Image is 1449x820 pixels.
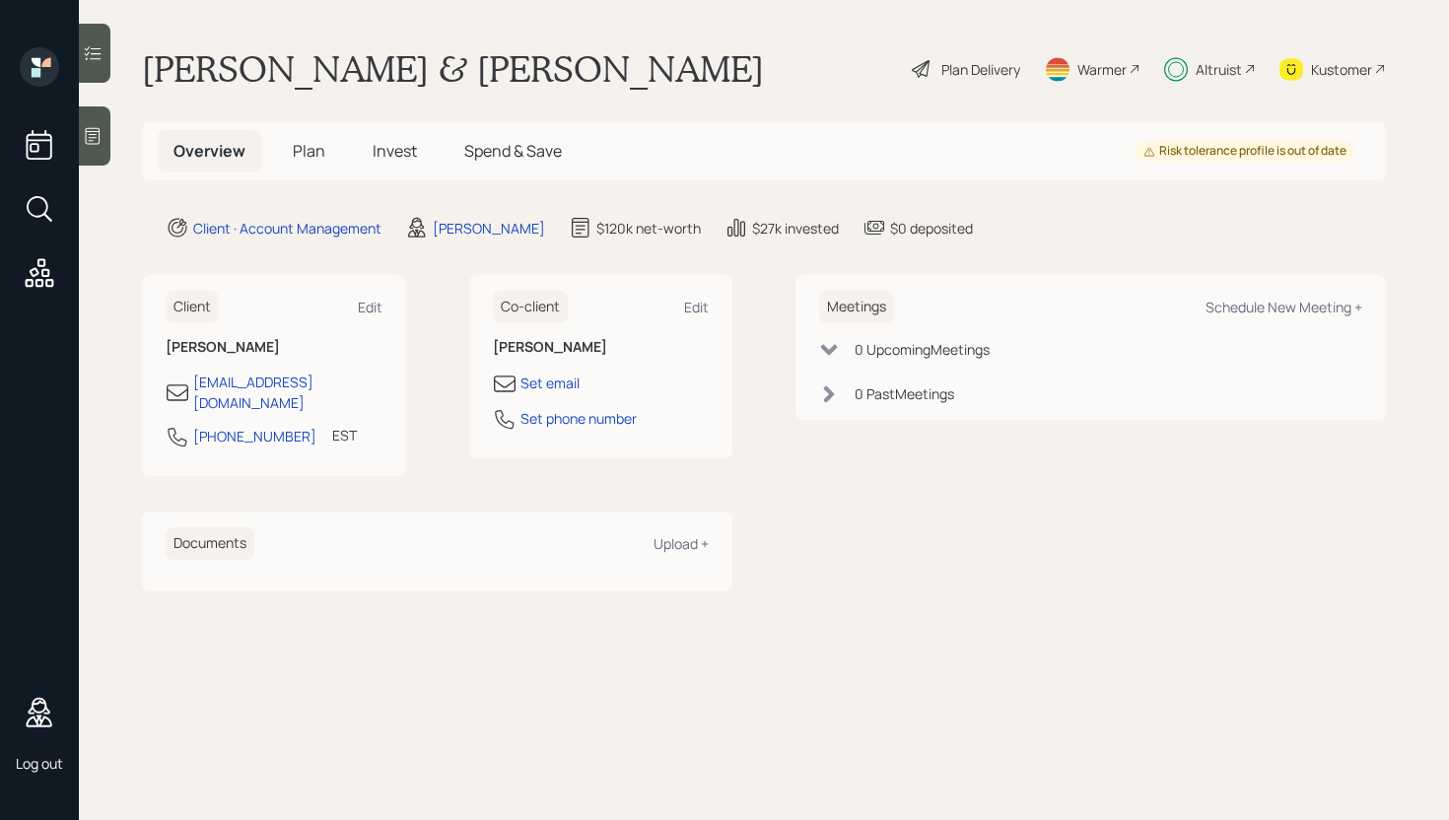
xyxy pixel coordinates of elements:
div: [EMAIL_ADDRESS][DOMAIN_NAME] [193,372,382,413]
div: [PERSON_NAME] [433,218,545,239]
div: Schedule New Meeting + [1206,298,1362,316]
div: Client · Account Management [193,218,381,239]
div: Altruist [1196,59,1242,80]
h6: [PERSON_NAME] [493,339,710,356]
div: $27k invested [752,218,839,239]
span: Plan [293,140,325,162]
div: Log out [16,754,63,773]
div: Set email [520,373,580,393]
span: Overview [173,140,245,162]
h1: [PERSON_NAME] & [PERSON_NAME] [142,47,764,91]
div: 0 Upcoming Meeting s [855,339,990,360]
div: [PHONE_NUMBER] [193,426,316,446]
div: Edit [684,298,709,316]
div: Plan Delivery [941,59,1020,80]
span: Spend & Save [464,140,562,162]
div: EST [332,425,357,445]
div: Edit [358,298,382,316]
h6: Meetings [819,291,894,323]
h6: [PERSON_NAME] [166,339,382,356]
div: Risk tolerance profile is out of date [1143,143,1346,160]
div: 0 Past Meeting s [855,383,954,404]
div: Set phone number [520,408,637,429]
h6: Co-client [493,291,568,323]
div: Warmer [1077,59,1127,80]
div: Kustomer [1311,59,1372,80]
div: Upload + [654,534,709,553]
h6: Client [166,291,219,323]
span: Invest [373,140,417,162]
div: $0 deposited [890,218,973,239]
div: $120k net-worth [596,218,701,239]
h6: Documents [166,527,254,560]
